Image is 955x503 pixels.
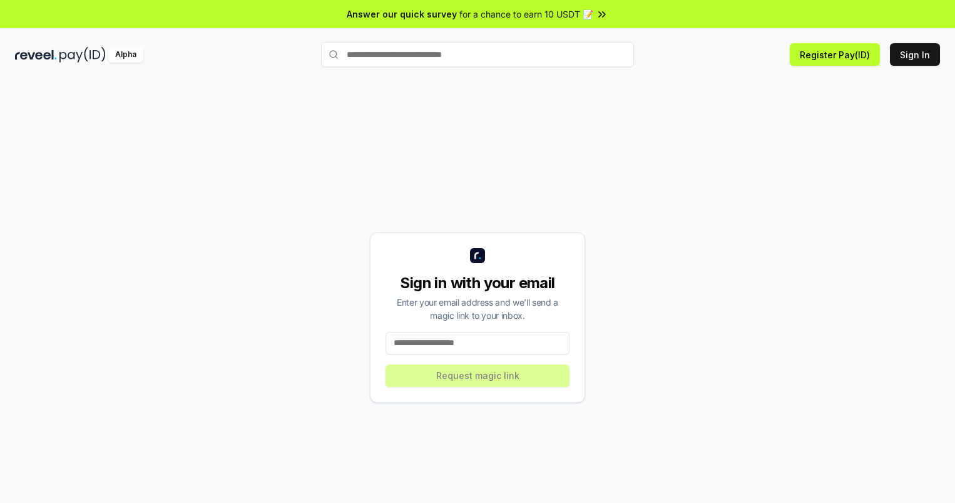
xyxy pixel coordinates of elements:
div: Enter your email address and we’ll send a magic link to your inbox. [386,296,569,322]
button: Sign In [890,43,940,66]
div: Sign in with your email [386,273,569,293]
img: logo_small [470,248,485,263]
span: Answer our quick survey [347,8,457,21]
button: Register Pay(ID) [790,43,880,66]
div: Alpha [108,47,143,63]
span: for a chance to earn 10 USDT 📝 [459,8,593,21]
img: pay_id [59,47,106,63]
img: reveel_dark [15,47,57,63]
